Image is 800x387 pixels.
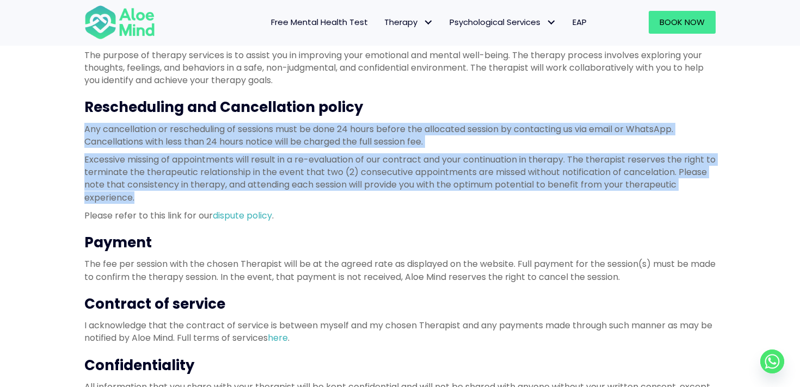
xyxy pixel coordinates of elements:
a: EAP [564,11,595,34]
p: I acknowledge that the contract of service is between myself and my chosen Therapist and any paym... [84,319,716,344]
span: EAP [573,16,587,28]
span: Free Mental Health Test [271,16,368,28]
h3: Confidentiality [84,355,716,375]
img: Aloe mind Logo [84,4,155,40]
p: Any cancellation or rescheduling of sessions must be done 24 hours before the allocated session b... [84,123,716,148]
a: Psychological ServicesPsychological Services: submenu [441,11,564,34]
span: Psychological Services: submenu [543,15,559,30]
p: The purpose of therapy services is to assist you in improving your emotional and mental well-bein... [84,49,716,87]
a: Free Mental Health Test [263,11,376,34]
p: Please refer to this link for our . [84,209,716,222]
a: Whatsapp [760,349,784,373]
span: Therapy: submenu [420,15,436,30]
a: here [268,332,288,344]
a: Book Now [649,11,716,34]
p: Excessive missing of appointments will result in a re-evaluation of our contract and your continu... [84,153,716,204]
a: TherapyTherapy: submenu [376,11,441,34]
span: Psychological Services [450,16,556,28]
h3: Contract of service [84,294,716,314]
h3: Rescheduling and Cancellation policy [84,97,716,117]
span: Therapy [384,16,433,28]
nav: Menu [169,11,595,34]
p: The fee per session with the chosen Therapist will be at the agreed rate as displayed on the webs... [84,258,716,283]
a: dispute policy [213,209,272,222]
span: Book Now [660,16,705,28]
h3: Payment [84,233,716,252]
